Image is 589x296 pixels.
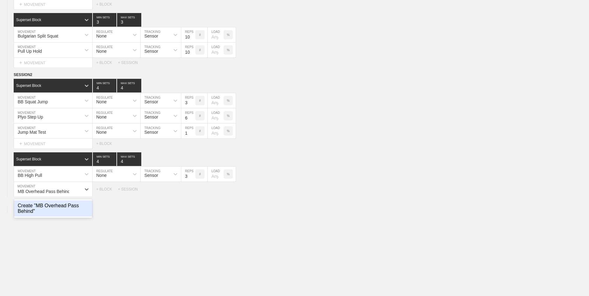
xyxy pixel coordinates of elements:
div: + BLOCK [96,2,118,7]
div: None [96,173,106,178]
div: + BLOCK [96,61,118,65]
div: Superset Block [16,18,41,22]
input: Any [208,93,224,108]
div: Sensor [144,49,158,54]
div: None [96,99,106,104]
div: BB High Pull [18,173,42,178]
div: + SESSION [118,187,143,191]
input: Any [208,167,224,182]
div: Superset Block [16,83,41,88]
div: + BLOCK [96,141,118,146]
input: None [117,13,141,27]
div: Create "MB Overhead Pass Behind" [14,200,92,217]
input: None [117,79,141,92]
div: MOVEMENT [14,139,93,149]
div: Sensor [144,130,158,135]
p: # [199,99,201,102]
p: % [227,173,230,176]
div: Plyo Step Up [18,114,43,119]
div: Sensor [144,34,158,38]
p: % [227,48,230,52]
span: + [14,207,16,212]
div: Jump Mat Test [18,130,46,135]
div: Pull Up Hold [18,49,42,54]
div: BB Squat Jump [18,99,48,104]
p: # [199,114,201,118]
span: + [19,141,22,146]
p: % [227,114,230,118]
span: SESSION 2 [14,73,32,77]
span: + [19,2,22,7]
input: Any [208,123,224,138]
iframe: Chat Widget [558,266,589,296]
div: None [96,49,106,54]
div: MOVEMENT [14,58,93,68]
div: None [96,114,106,119]
p: # [199,48,201,52]
p: # [199,173,201,176]
div: Sensor [144,173,158,178]
div: Bulgarian Split Squat [18,34,58,38]
input: Any [208,108,224,123]
input: Any [208,43,224,57]
div: Sensor [144,99,158,104]
input: None [117,152,141,166]
div: None [96,34,106,38]
div: Sensor [144,114,158,119]
p: # [199,129,201,133]
div: Superset Block [16,157,41,161]
p: % [227,33,230,37]
div: + SESSION [118,61,143,65]
span: + [19,60,22,65]
div: WEEK 3 [14,206,43,213]
div: + BLOCK [96,187,118,191]
div: None [96,130,106,135]
p: % [227,99,230,102]
input: Any [208,27,224,42]
p: # [199,33,201,37]
p: % [227,129,230,133]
